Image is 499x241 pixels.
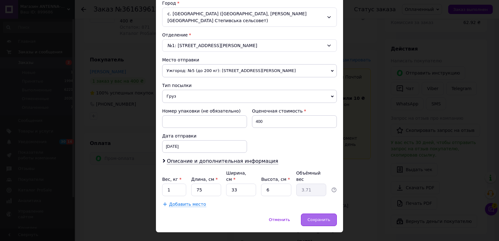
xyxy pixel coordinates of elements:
span: Ужгород: №5 (до 200 кг): [STREET_ADDRESS][PERSON_NAME] [162,64,337,77]
span: Место отправки [162,57,199,62]
div: с. [GEOGRAPHIC_DATA] ([GEOGRAPHIC_DATA], [PERSON_NAME][GEOGRAPHIC_DATA] Степивська сельсовет) [162,7,337,27]
div: Номер упаковки (не обязательно) [162,108,247,114]
div: Оценочная стоимость [252,108,337,114]
div: Дата отправки [162,133,247,139]
div: Объёмный вес [296,170,326,182]
span: Груз [162,90,337,103]
div: Отделение [162,32,337,38]
span: Сохранить [308,217,330,222]
span: Добавить место [169,202,206,207]
span: Отменить [269,217,290,222]
span: Тип посылки [162,83,191,88]
label: Ширина, см [226,171,246,182]
label: Вес, кг [162,177,182,182]
span: Описание и дополнительная информация [167,158,278,164]
label: Длина, см [191,177,218,182]
div: №1: [STREET_ADDRESS][PERSON_NAME] [162,39,337,52]
label: Высота, см [261,177,290,182]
